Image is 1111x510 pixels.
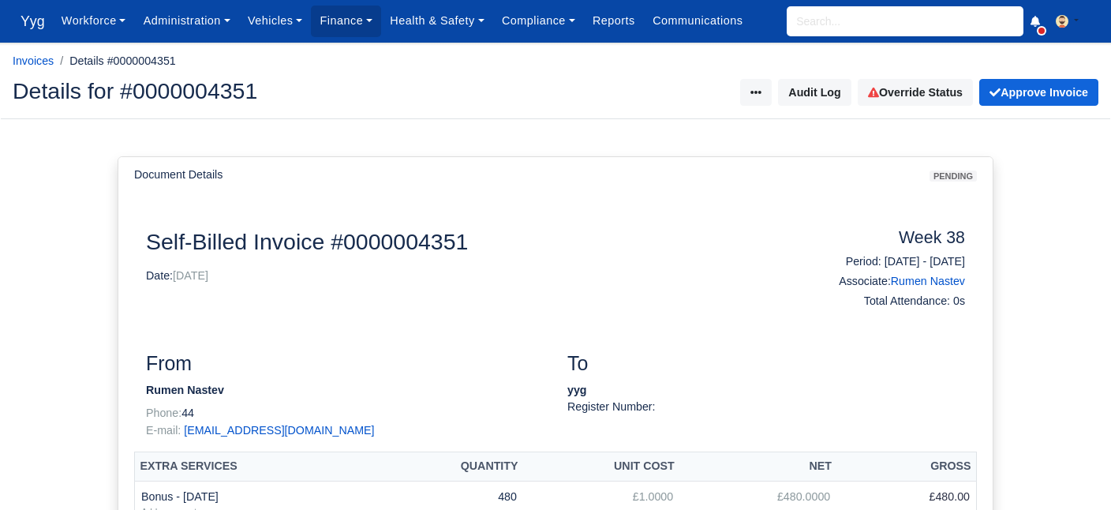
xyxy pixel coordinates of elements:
strong: yyg [567,384,587,396]
h3: From [146,352,544,376]
h6: Document Details [134,168,223,182]
h4: Week 38 [778,228,965,249]
a: Reports [584,6,644,36]
a: Workforce [53,6,135,36]
a: Compliance [493,6,584,36]
h2: Self-Billed Invoice #0000004351 [146,228,754,255]
a: Rumen Nastev [891,275,965,287]
h3: To [567,352,965,376]
h6: Associate: [778,275,965,288]
a: Communications [644,6,752,36]
iframe: Chat Widget [1032,434,1111,510]
span: [DATE] [173,269,208,282]
a: [EMAIL_ADDRESS][DOMAIN_NAME] [184,424,374,437]
h6: Total Attendance: 0s [778,294,965,308]
a: Administration [135,6,239,36]
a: Invoices [13,54,54,67]
button: Audit Log [778,79,851,106]
strong: Rumen Nastev [146,384,224,396]
span: Phone: [146,407,181,419]
div: Register Number: [555,399,977,415]
p: 44 [146,405,544,422]
span: E-mail: [146,424,181,437]
a: Override Status [858,79,973,106]
th: Extra Services [135,452,374,482]
h6: Period: [DATE] - [DATE] [778,255,965,268]
th: Quantity [373,452,523,482]
p: Date: [146,268,754,284]
th: Net [679,452,836,482]
h2: Details for #0000004351 [13,80,544,102]
a: Vehicles [239,6,312,36]
button: Approve Invoice [979,79,1098,106]
li: Details #0000004351 [54,52,176,70]
a: Health & Safety [381,6,493,36]
input: Search... [787,6,1023,36]
span: pending [930,171,977,182]
th: Unit Cost [523,452,679,482]
th: Gross [836,452,976,482]
a: Finance [311,6,381,36]
a: Yyg [13,6,53,37]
